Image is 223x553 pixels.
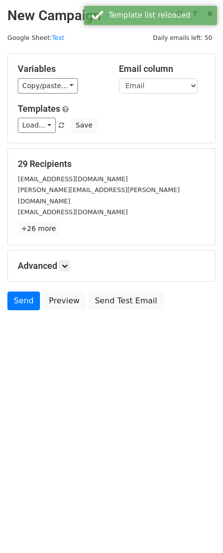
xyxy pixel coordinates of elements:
span: Daily emails left: 50 [149,33,216,43]
a: Send Test Email [88,292,163,310]
a: +26 more [18,223,59,235]
a: Templates [18,103,60,114]
div: Template list reloaded [109,10,213,21]
a: Daily emails left: 50 [149,34,216,41]
h5: Email column [119,64,205,74]
small: Google Sheet: [7,34,64,41]
a: Test [52,34,64,41]
a: Preview [42,292,86,310]
a: Send [7,292,40,310]
button: Save [71,118,97,133]
small: [PERSON_NAME][EMAIL_ADDRESS][PERSON_NAME][DOMAIN_NAME] [18,186,180,205]
small: [EMAIL_ADDRESS][DOMAIN_NAME] [18,175,128,183]
a: Load... [18,118,56,133]
h5: Advanced [18,260,205,271]
h2: New Campaign [7,7,216,24]
iframe: Chat Widget [174,506,223,553]
h5: 29 Recipients [18,159,205,169]
a: Copy/paste... [18,78,78,94]
h5: Variables [18,64,104,74]
small: [EMAIL_ADDRESS][DOMAIN_NAME] [18,208,128,216]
